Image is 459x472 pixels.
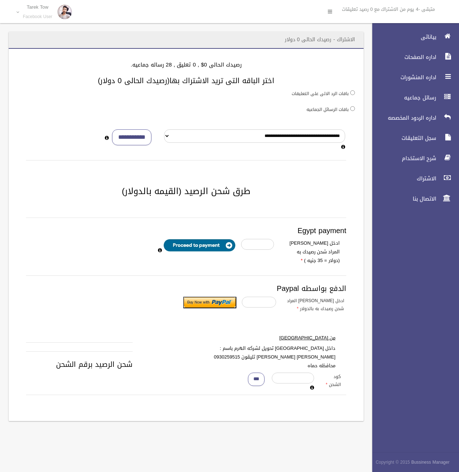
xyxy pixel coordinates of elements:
h2: طرق شحن الرصيد (القيمه بالدولار) [17,186,355,196]
a: شرح الاستخدام [366,150,459,166]
span: اداره المنشورات [366,74,438,81]
strong: Bussiness Manager [411,458,450,466]
a: الاتصال بنا [366,191,459,207]
span: رسائل جماعيه [366,94,438,101]
h3: اختر الباقه التى تريد الاشتراك بها(رصيدك الحالى 0 دولار) [17,77,355,85]
h3: الدفع بواسطه Paypal [26,284,346,292]
a: بياناتى [366,29,459,45]
h3: Egypt payment [26,227,346,235]
label: كود الشحن [319,373,346,389]
span: سجل التعليقات [366,134,438,142]
span: اداره الصفحات [366,53,438,61]
a: اداره المنشورات [366,69,459,85]
a: اداره الصفحات [366,49,459,65]
span: الاشتراك [366,175,438,182]
label: ادخل [PERSON_NAME] المراد شحن رصيدك به (دولار = 35 جنيه ) [279,239,345,265]
p: Tarek Tow [23,4,52,10]
label: ادخل [PERSON_NAME] المراد شحن رصيدك به بالدولار [282,297,349,313]
span: اداره الردود المخصصه [366,114,438,121]
small: Facebook User [23,14,52,20]
label: باقات الرد الالى على التعليقات [292,90,349,98]
label: باقات الرسائل الجماعيه [306,106,349,113]
header: الاشتراك - رصيدك الحالى 0 دولار [276,33,364,47]
h4: رصيدك الحالى 0$ , 0 تعليق , 28 رساله جماعيه. [17,62,355,68]
span: الاتصال بنا [366,195,438,202]
span: بياناتى [366,33,438,40]
h3: شحن الرصيد برقم الشحن [26,360,346,368]
span: Copyright © 2015 [376,458,410,466]
label: داخل [GEOGRAPHIC_DATA] تحويل لشركه الهرم باسم : [PERSON_NAME] [PERSON_NAME] تليقون 0930259515 محا... [206,344,341,370]
a: رسائل جماعيه [366,90,459,106]
a: الاشتراك [366,171,459,186]
a: سجل التعليقات [366,130,459,146]
a: اداره الردود المخصصه [366,110,459,126]
span: شرح الاستخدام [366,155,438,162]
input: Submit [183,297,236,308]
label: من [GEOGRAPHIC_DATA] [206,334,341,342]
